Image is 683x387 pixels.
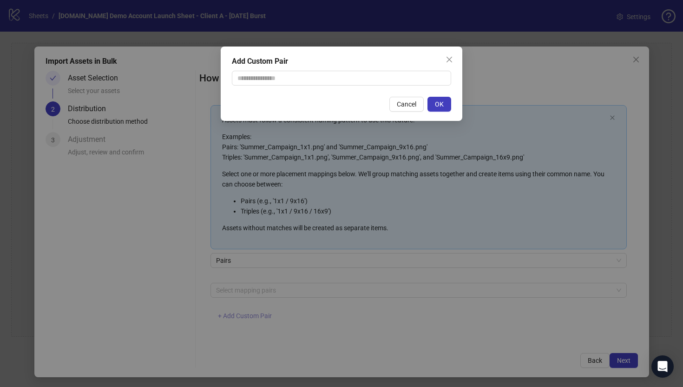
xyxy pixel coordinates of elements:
button: Close [442,52,457,67]
span: Cancel [397,100,416,108]
button: Cancel [389,97,424,112]
div: Open Intercom Messenger [651,355,674,378]
span: OK [435,100,444,108]
div: Add Custom Pair [232,56,451,67]
button: OK [427,97,451,112]
span: close [446,56,453,63]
